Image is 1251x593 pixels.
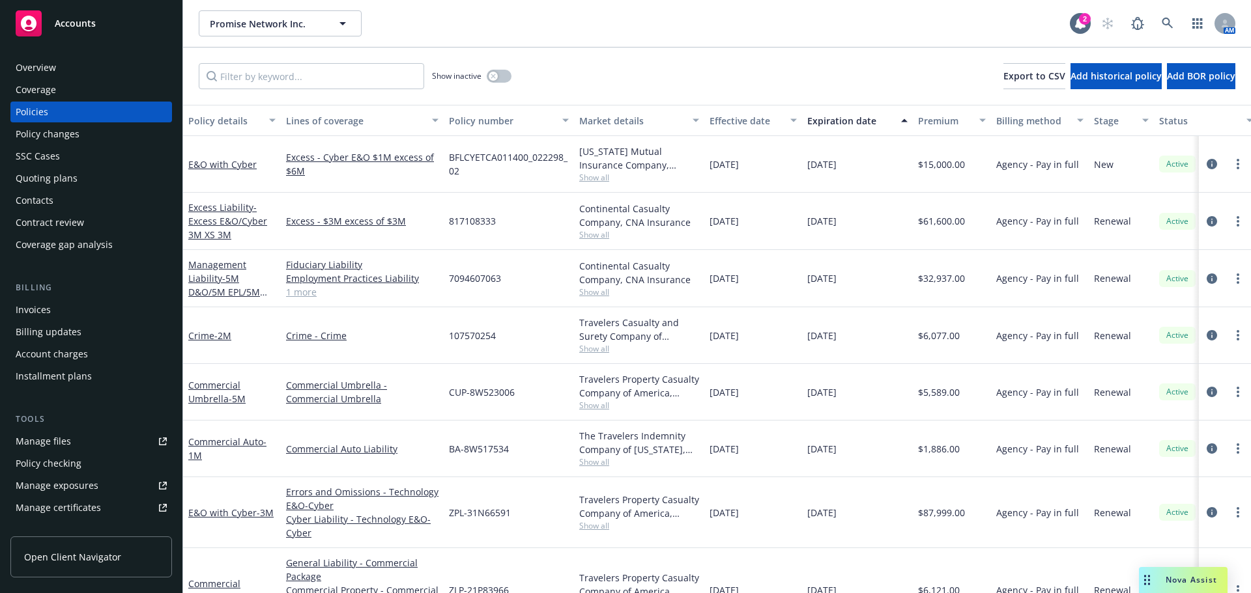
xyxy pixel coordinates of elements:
[10,234,172,255] a: Coverage gap analysis
[16,366,92,387] div: Installment plans
[710,214,739,228] span: [DATE]
[579,316,699,343] div: Travelers Casualty and Surety Company of America, Travelers Insurance
[16,475,98,496] div: Manage exposures
[10,57,172,78] a: Overview
[16,102,48,122] div: Policies
[286,214,439,228] a: Excess - $3M excess of $3M
[996,271,1079,285] span: Agency - Pay in full
[579,520,699,531] span: Show all
[918,385,960,399] span: $5,589.00
[918,506,965,519] span: $87,999.00
[1204,441,1220,456] a: circleInformation
[710,329,739,342] span: [DATE]
[16,124,79,145] div: Policy changes
[1204,384,1220,400] a: circleInformation
[807,114,893,128] div: Expiration date
[188,435,266,462] a: Commercial Auto
[1204,156,1220,172] a: circleInformation
[918,158,965,171] span: $15,000.00
[432,70,482,81] span: Show inactive
[286,442,439,456] a: Commercial Auto Liability
[1166,574,1217,585] span: Nova Assist
[10,212,172,233] a: Contract review
[996,158,1079,171] span: Agency - Pay in full
[579,145,699,172] div: [US_STATE] Mutual Insurance Company, [US_STATE] Mutual Workers' Compensation Insurance, RT Specia...
[807,158,837,171] span: [DATE]
[996,214,1079,228] span: Agency - Pay in full
[449,114,554,128] div: Policy number
[449,506,511,519] span: ZPL-31N66591
[991,105,1089,136] button: Billing method
[579,114,685,128] div: Market details
[10,102,172,122] a: Policies
[10,281,172,294] div: Billing
[188,379,246,405] a: Commercial Umbrella
[710,442,739,456] span: [DATE]
[807,271,837,285] span: [DATE]
[188,114,261,128] div: Policy details
[188,201,267,241] span: - Excess E&O/Cyber 3M XS 3M
[579,343,699,354] span: Show all
[1079,13,1091,25] div: 2
[449,150,569,178] span: BFLCYETCA011400_022298_02
[1230,441,1246,456] a: more
[449,271,501,285] span: 7094607063
[10,413,172,426] div: Tools
[1089,105,1154,136] button: Stage
[24,550,121,564] span: Open Client Navigator
[1185,10,1211,36] a: Switch app
[579,229,699,240] span: Show all
[188,158,257,171] a: E&O with Cyber
[579,172,699,183] span: Show all
[449,385,515,399] span: CUP-8W523006
[1094,114,1134,128] div: Stage
[10,79,172,100] a: Coverage
[802,105,913,136] button: Expiration date
[1071,63,1162,89] button: Add historical policy
[286,114,424,128] div: Lines of coverage
[996,329,1079,342] span: Agency - Pay in full
[1094,329,1131,342] span: Renewal
[1164,158,1190,170] span: Active
[16,519,81,540] div: Manage claims
[16,234,113,255] div: Coverage gap analysis
[10,431,172,452] a: Manage files
[16,168,78,189] div: Quoting plans
[807,506,837,519] span: [DATE]
[710,271,739,285] span: [DATE]
[710,506,739,519] span: [DATE]
[1230,504,1246,520] a: more
[1164,273,1190,284] span: Active
[574,105,704,136] button: Market details
[579,493,699,520] div: Travelers Property Casualty Company of America, Travelers Insurance
[1003,63,1065,89] button: Export to CSV
[229,393,246,405] span: - 5M
[188,258,260,312] a: Management Liability
[704,105,802,136] button: Effective date
[10,366,172,387] a: Installment plans
[10,497,172,518] a: Manage certificates
[286,258,439,271] a: Fiduciary Liability
[55,18,96,29] span: Accounts
[16,344,88,365] div: Account charges
[1230,214,1246,229] a: more
[1094,158,1114,171] span: New
[1094,271,1131,285] span: Renewal
[10,475,172,496] a: Manage exposures
[10,453,172,474] a: Policy checking
[257,506,274,519] span: - 3M
[10,519,172,540] a: Manage claims
[579,259,699,286] div: Continental Casualty Company, CNA Insurance
[1167,63,1235,89] button: Add BOR policy
[16,322,81,342] div: Billing updates
[1204,271,1220,286] a: circleInformation
[10,344,172,365] a: Account charges
[918,329,960,342] span: $6,077.00
[1230,384,1246,400] a: more
[286,271,439,285] a: Employment Practices Liability
[579,286,699,297] span: Show all
[16,212,84,233] div: Contract review
[807,214,837,228] span: [DATE]
[579,456,699,467] span: Show all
